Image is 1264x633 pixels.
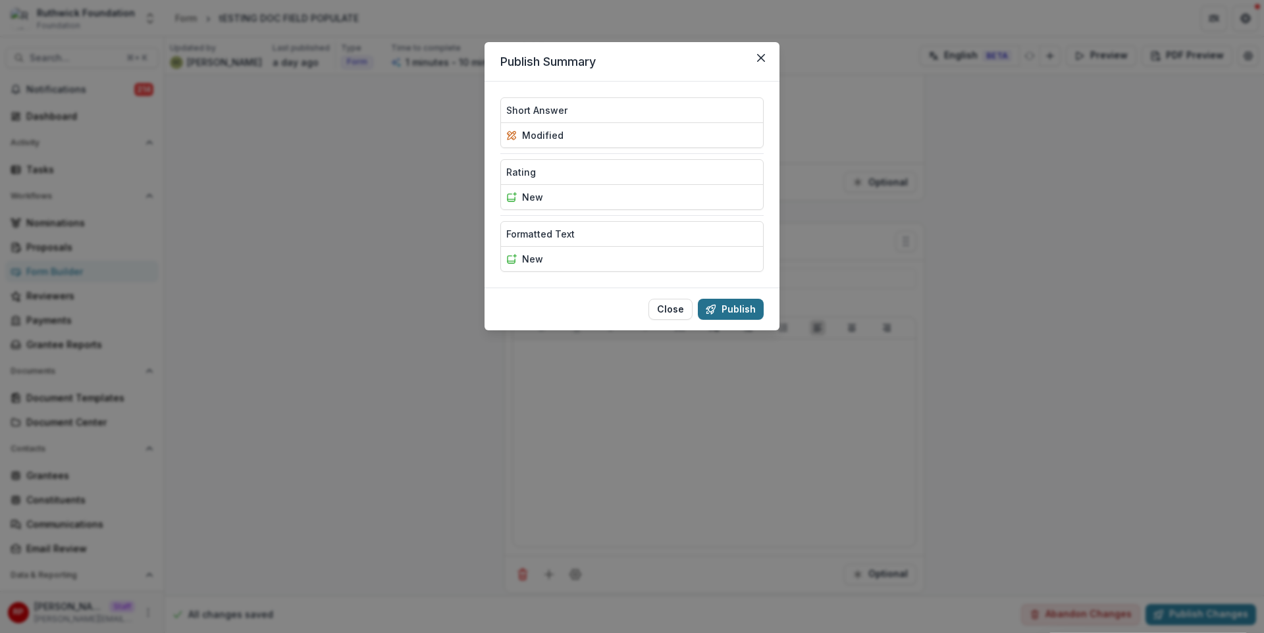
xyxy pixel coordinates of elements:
button: Publish [698,299,764,320]
p: Formatted Text [506,227,575,241]
button: Close [750,47,772,68]
p: modified [522,128,564,142]
button: Close [648,299,693,320]
p: new [522,190,543,204]
p: Rating [506,165,536,179]
header: Publish Summary [485,42,779,82]
p: Short Answer [506,103,567,117]
p: new [522,252,543,266]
